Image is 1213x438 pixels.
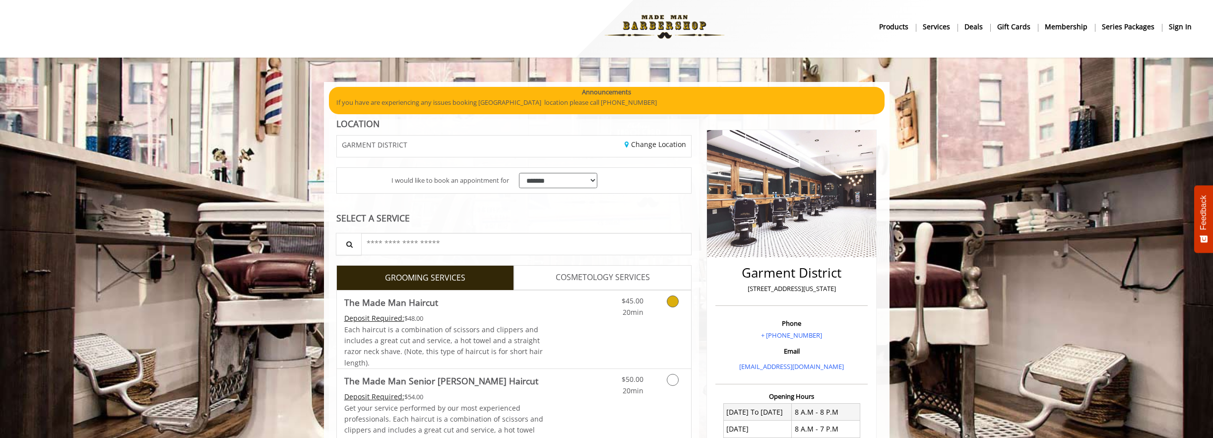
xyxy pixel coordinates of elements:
[336,233,362,255] button: Service Search
[556,271,650,284] span: COSMETOLOGY SERVICES
[625,140,686,149] a: Change Location
[623,307,643,317] span: 20min
[792,421,860,438] td: 8 A.M - 7 P.M
[718,320,865,327] h3: Phone
[879,21,908,32] b: products
[344,295,438,309] b: The Made Man Haircut
[1162,19,1199,34] a: sign insign in
[715,393,868,400] h3: Opening Hours
[623,386,643,395] span: 20min
[923,21,950,32] b: Services
[739,362,844,371] a: [EMAIL_ADDRESS][DOMAIN_NAME]
[344,392,404,401] span: This service needs some Advance to be paid before we block your appointment
[336,214,692,223] div: SELECT A SERVICE
[385,272,465,285] span: GROOMING SERVICES
[997,21,1030,32] b: gift cards
[1199,195,1208,230] span: Feedback
[964,21,983,32] b: Deals
[723,404,792,421] td: [DATE] To [DATE]
[336,118,380,130] b: LOCATION
[1045,21,1087,32] b: Membership
[344,313,544,324] div: $48.00
[344,325,543,367] span: Each haircut is a combination of scissors and clippers and includes a great cut and service, a ho...
[336,97,877,108] p: If you have are experiencing any issues booking [GEOGRAPHIC_DATA] location please call [PHONE_NUM...
[622,374,643,384] span: $50.00
[792,404,860,421] td: 8 A.M - 8 P.M
[344,313,404,323] span: This service needs some Advance to be paid before we block your appointment
[958,19,990,34] a: DealsDeals
[990,19,1038,34] a: Gift cardsgift cards
[1095,19,1162,34] a: Series packagesSeries packages
[872,19,916,34] a: Productsproducts
[1102,21,1154,32] b: Series packages
[1169,21,1192,32] b: sign in
[723,421,792,438] td: [DATE]
[718,284,865,294] p: [STREET_ADDRESS][US_STATE]
[342,141,407,148] span: GARMENT DISTRICT
[582,87,631,97] b: Announcements
[391,175,509,186] span: I would like to book an appointment for
[1194,185,1213,253] button: Feedback - Show survey
[344,391,544,402] div: $54.00
[622,296,643,305] span: $45.00
[718,348,865,355] h3: Email
[344,374,538,388] b: The Made Man Senior [PERSON_NAME] Haircut
[1038,19,1095,34] a: MembershipMembership
[761,331,822,340] a: + [PHONE_NUMBER]
[718,266,865,280] h2: Garment District
[916,19,958,34] a: ServicesServices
